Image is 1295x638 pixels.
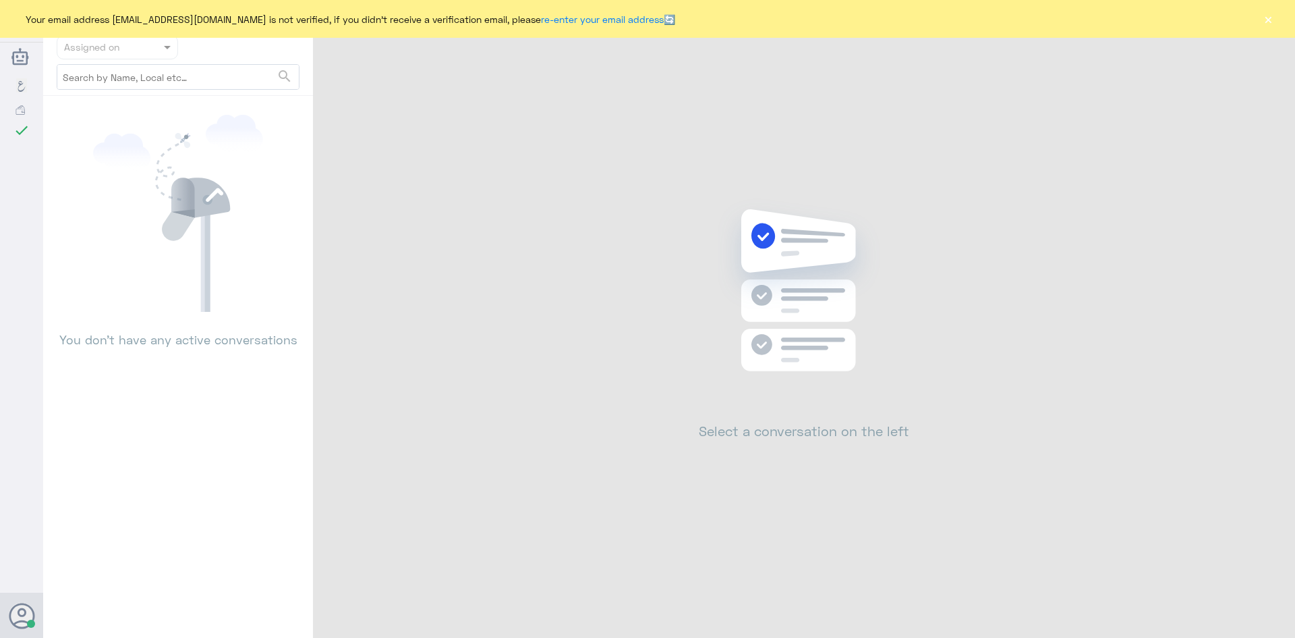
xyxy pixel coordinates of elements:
[57,65,299,89] input: Search by Name, Local etc…
[1261,12,1275,26] button: ×
[9,603,34,629] button: Avatar
[699,423,909,439] h2: Select a conversation on the left
[57,312,299,349] p: You don’t have any active conversations
[277,68,293,84] span: search
[541,14,664,25] a: re-enter your email address
[26,12,675,26] span: Your email address [EMAIL_ADDRESS][DOMAIN_NAME] is not verified, if you didn't receive a verifica...
[13,122,30,138] i: check
[277,65,293,88] button: search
